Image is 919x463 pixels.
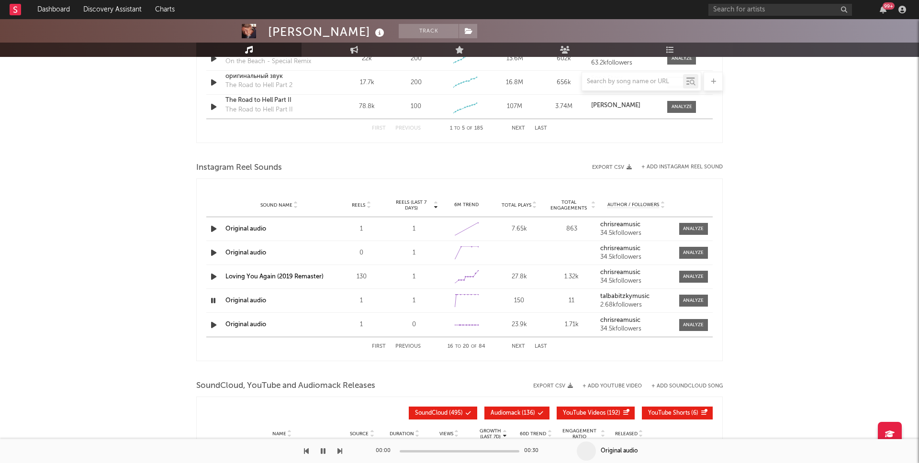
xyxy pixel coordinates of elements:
[467,126,472,131] span: of
[390,272,438,282] div: 1
[600,221,640,228] strong: chrisreamusic
[495,320,543,330] div: 23.9k
[440,341,493,353] div: 16 20 84
[493,54,537,64] div: 13.6M
[268,24,387,40] div: [PERSON_NAME]
[350,431,369,437] span: Source
[648,410,690,416] span: YouTube Shorts
[225,321,266,328] a: Original audio
[607,202,659,208] span: Author / Followers
[591,60,658,66] div: 63.2k followers
[880,6,886,13] button: 99+
[615,431,638,437] span: Released
[491,410,535,416] span: ( 136 )
[600,245,672,252] a: chrisreamusic
[345,102,389,111] div: 78.8k
[411,102,421,111] div: 100
[399,24,459,38] button: Track
[632,165,723,170] div: + Add Instagram Reel Sound
[471,344,477,349] span: of
[535,126,547,131] button: Last
[493,102,537,111] div: 107M
[225,226,266,232] a: Original audio
[573,384,642,389] div: + Add YouTube Video
[600,326,672,332] div: 34.5k followers
[591,51,640,57] strong: [PERSON_NAME]
[502,202,531,208] span: Total Plays
[352,202,365,208] span: Reels
[395,126,421,131] button: Previous
[592,165,632,170] button: Export CSV
[415,410,448,416] span: SoundCloud
[600,317,640,323] strong: chrisreamusic
[272,431,286,437] span: Name
[583,384,642,389] button: + Add YouTube Video
[533,383,573,389] button: Export CSV
[600,230,672,237] div: 34.5k followers
[600,293,650,299] strong: talbabitzkymusic
[548,272,596,282] div: 1.32k
[641,165,723,170] button: + Add Instagram Reel Sound
[560,428,599,440] span: Engagement Ratio
[883,2,895,10] div: 99 +
[600,302,672,309] div: 2.68k followers
[548,320,596,330] div: 1.71k
[480,434,501,440] p: (Last 7d)
[600,254,672,261] div: 34.5k followers
[454,126,460,131] span: to
[563,410,620,416] span: ( 192 )
[225,96,325,105] a: The Road to Hell Part II
[337,248,385,258] div: 0
[520,431,546,437] span: 60D Trend
[512,126,525,131] button: Next
[600,221,672,228] a: chrisreamusic
[411,54,422,64] div: 200
[415,410,463,416] span: ( 495 )
[512,344,525,349] button: Next
[542,102,586,111] div: 3.74M
[455,344,461,349] span: to
[548,224,596,234] div: 863
[591,102,658,109] a: [PERSON_NAME]
[600,278,672,285] div: 34.5k followers
[600,269,672,276] a: chrisreamusic
[390,248,438,258] div: 1
[196,380,375,392] span: SoundCloud, YouTube and Audiomack Releases
[548,199,590,211] span: Total Engagements
[542,54,586,64] div: 602k
[601,447,638,455] div: Original audio
[260,202,292,208] span: Sound Name
[591,102,640,109] strong: [PERSON_NAME]
[600,269,640,276] strong: chrisreamusic
[439,431,453,437] span: Views
[225,105,293,115] div: The Road to Hell Part II
[337,320,385,330] div: 1
[548,296,596,306] div: 11
[495,296,543,306] div: 150
[495,224,543,234] div: 7.65k
[600,245,640,252] strong: chrisreamusic
[376,445,395,457] div: 00:00
[491,410,520,416] span: Audiomack
[480,428,501,434] p: Growth
[440,123,493,134] div: 1 5 185
[648,410,698,416] span: ( 6 )
[563,410,605,416] span: YouTube Videos
[372,126,386,131] button: First
[390,431,414,437] span: Duration
[524,445,543,457] div: 00:30
[225,250,266,256] a: Original audio
[196,162,282,174] span: Instagram Reel Sounds
[651,384,723,389] button: + Add SoundCloud Song
[495,272,543,282] div: 27.8k
[582,78,683,86] input: Search by song name or URL
[337,272,385,282] div: 130
[225,298,266,304] a: Original audio
[600,293,672,300] a: talbabitzkymusic
[600,317,672,324] a: chrisreamusic
[535,344,547,349] button: Last
[390,199,432,211] span: Reels (last 7 days)
[409,407,477,419] button: SoundCloud(495)
[557,407,635,419] button: YouTube Videos(192)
